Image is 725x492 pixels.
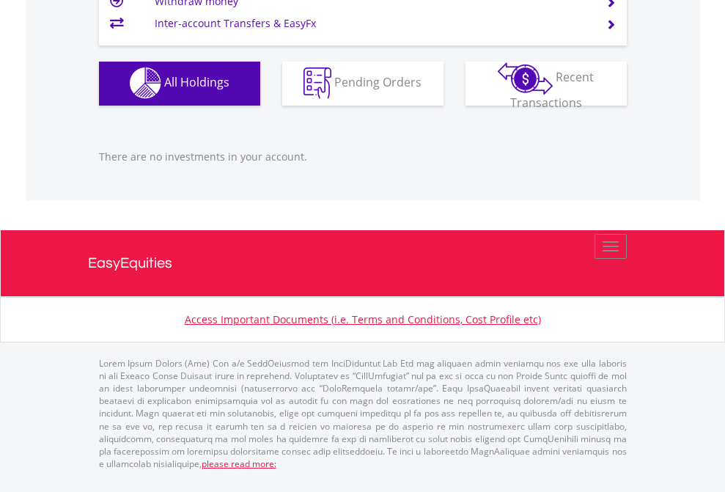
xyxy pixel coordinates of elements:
img: holdings-wht.png [130,67,161,99]
a: Access Important Documents (i.e. Terms and Conditions, Cost Profile etc) [185,312,541,326]
img: pending_instructions-wht.png [303,67,331,99]
span: Pending Orders [334,74,422,90]
button: Pending Orders [282,62,444,106]
a: please read more: [202,458,276,470]
td: Inter-account Transfers & EasyFx [155,12,588,34]
p: There are no investments in your account. [99,150,627,164]
span: All Holdings [164,74,229,90]
button: Recent Transactions [465,62,627,106]
a: EasyEquities [88,230,638,296]
p: Lorem Ipsum Dolors (Ame) Con a/e SeddOeiusmod tem InciDiduntut Lab Etd mag aliquaen admin veniamq... [99,357,627,470]
button: All Holdings [99,62,260,106]
img: transactions-zar-wht.png [498,62,553,95]
span: Recent Transactions [510,69,595,111]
